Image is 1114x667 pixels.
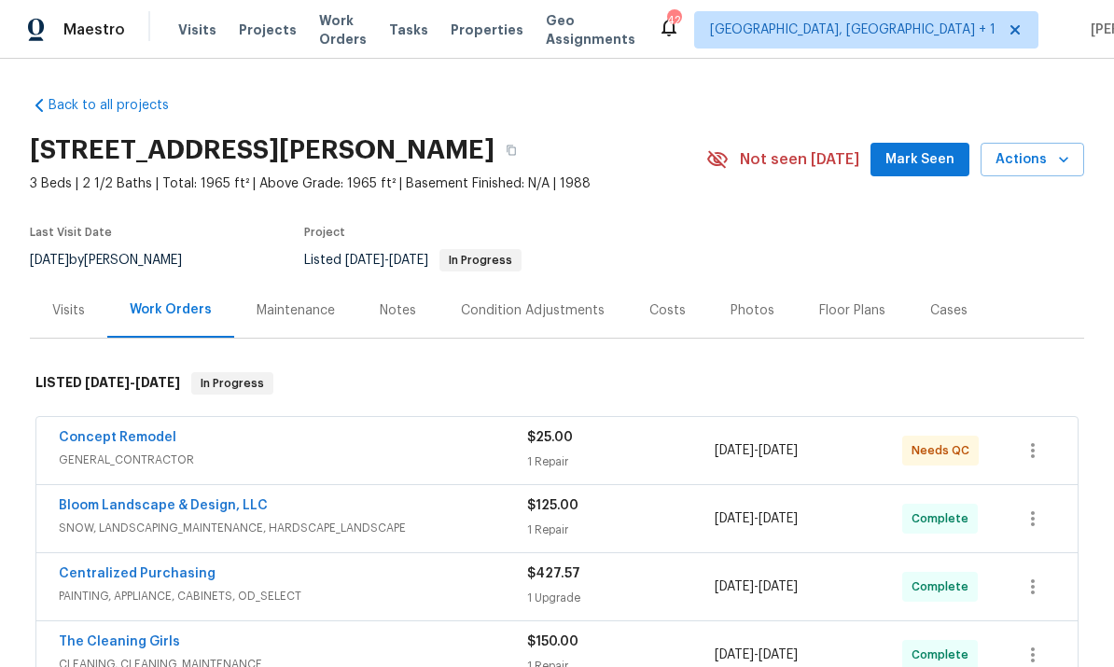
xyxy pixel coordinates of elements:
[731,301,774,320] div: Photos
[494,133,528,167] button: Copy Address
[35,372,180,395] h6: LISTED
[715,509,798,528] span: -
[527,452,715,471] div: 1 Repair
[193,374,272,393] span: In Progress
[257,301,335,320] div: Maintenance
[912,577,976,596] span: Complete
[345,254,384,267] span: [DATE]
[981,143,1084,177] button: Actions
[63,21,125,39] span: Maestro
[715,580,754,593] span: [DATE]
[380,301,416,320] div: Notes
[715,441,798,460] span: -
[912,646,976,664] span: Complete
[30,354,1084,413] div: LISTED [DATE]-[DATE]In Progress
[546,11,635,49] span: Geo Assignments
[451,21,523,39] span: Properties
[759,648,798,661] span: [DATE]
[912,441,977,460] span: Needs QC
[30,227,112,238] span: Last Visit Date
[667,11,680,30] div: 42
[819,301,885,320] div: Floor Plans
[715,444,754,457] span: [DATE]
[389,254,428,267] span: [DATE]
[85,376,180,389] span: -
[178,21,216,39] span: Visits
[304,227,345,238] span: Project
[715,646,798,664] span: -
[30,174,706,193] span: 3 Beds | 2 1/2 Baths | Total: 1965 ft² | Above Grade: 1965 ft² | Basement Finished: N/A | 1988
[52,301,85,320] div: Visits
[130,300,212,319] div: Work Orders
[759,444,798,457] span: [DATE]
[345,254,428,267] span: -
[715,577,798,596] span: -
[527,499,578,512] span: $125.00
[239,21,297,39] span: Projects
[59,635,180,648] a: The Cleaning Girls
[389,23,428,36] span: Tasks
[59,431,176,444] a: Concept Remodel
[59,587,527,605] span: PAINTING, APPLIANCE, CABINETS, OD_SELECT
[441,255,520,266] span: In Progress
[30,141,494,160] h2: [STREET_ADDRESS][PERSON_NAME]
[527,635,578,648] span: $150.00
[319,11,367,49] span: Work Orders
[996,148,1069,172] span: Actions
[30,254,69,267] span: [DATE]
[710,21,996,39] span: [GEOGRAPHIC_DATA], [GEOGRAPHIC_DATA] + 1
[715,512,754,525] span: [DATE]
[885,148,954,172] span: Mark Seen
[759,580,798,593] span: [DATE]
[59,519,527,537] span: SNOW, LANDSCAPING_MAINTENANCE, HARDSCAPE_LANDSCAPE
[59,451,527,469] span: GENERAL_CONTRACTOR
[715,648,754,661] span: [DATE]
[304,254,522,267] span: Listed
[59,567,216,580] a: Centralized Purchasing
[759,512,798,525] span: [DATE]
[930,301,968,320] div: Cases
[649,301,686,320] div: Costs
[870,143,969,177] button: Mark Seen
[59,499,268,512] a: Bloom Landscape & Design, LLC
[912,509,976,528] span: Complete
[30,96,209,115] a: Back to all projects
[461,301,605,320] div: Condition Adjustments
[30,249,204,271] div: by [PERSON_NAME]
[527,521,715,539] div: 1 Repair
[740,150,859,169] span: Not seen [DATE]
[527,589,715,607] div: 1 Upgrade
[85,376,130,389] span: [DATE]
[527,567,580,580] span: $427.57
[135,376,180,389] span: [DATE]
[527,431,573,444] span: $25.00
